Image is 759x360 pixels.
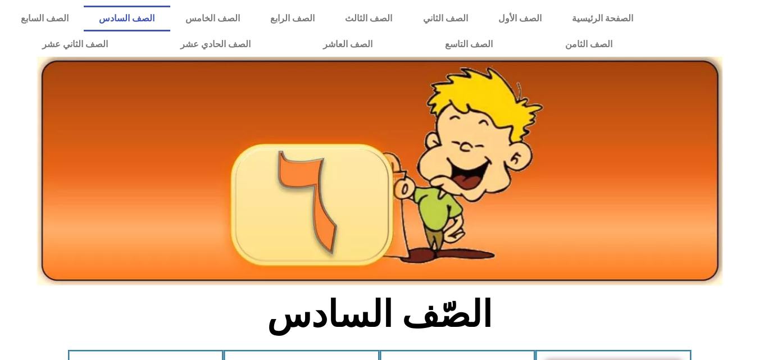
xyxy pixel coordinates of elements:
[194,293,565,336] h2: الصّف السادس
[330,6,407,31] a: الصف الثالث
[144,31,287,57] a: الصف الحادي عشر
[6,6,84,31] a: الصف السابع
[287,31,408,57] a: الصف العاشر
[84,6,170,31] a: الصف السادس
[483,6,557,31] a: الصف الأول
[170,6,255,31] a: الصف الخامس
[408,6,483,31] a: الصف الثاني
[557,6,648,31] a: الصفحة الرئيسية
[255,6,330,31] a: الصف الرابع
[6,31,144,57] a: الصف الثاني عشر
[529,31,648,57] a: الصف الثامن
[408,31,529,57] a: الصف التاسع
